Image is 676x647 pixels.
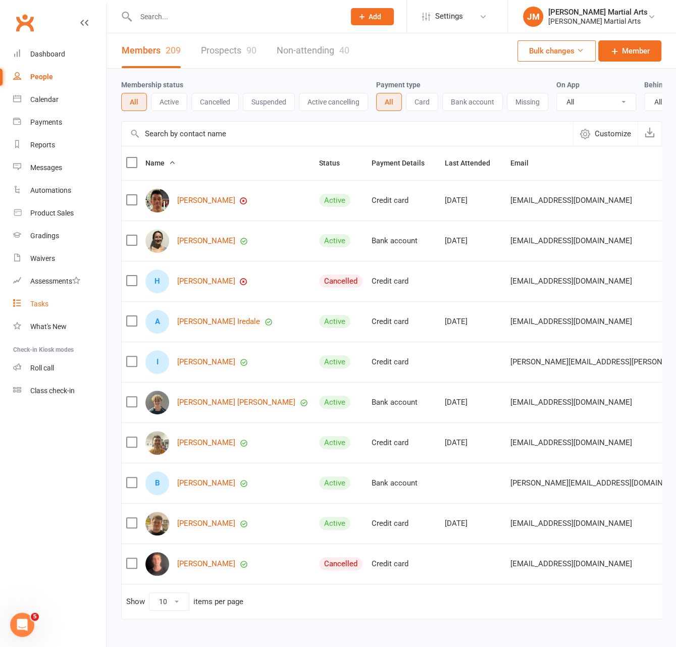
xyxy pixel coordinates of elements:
[13,202,107,225] a: Product Sales
[573,122,638,146] button: Customize
[13,179,107,202] a: Automations
[319,517,350,530] div: Active
[133,10,338,24] input: Search...
[145,159,176,167] span: Name
[319,355,350,368] div: Active
[510,554,632,573] span: [EMAIL_ADDRESS][DOMAIN_NAME]
[277,33,349,68] a: Non-attending40
[193,598,243,606] div: items per page
[243,93,295,111] button: Suspended
[523,7,543,27] div: JM
[122,33,181,68] a: Members209
[510,159,540,167] span: Email
[507,93,548,111] button: Missing
[177,196,235,205] a: [PERSON_NAME]
[445,196,501,205] div: [DATE]
[319,396,350,409] div: Active
[372,317,436,326] div: Credit card
[30,118,62,126] div: Payments
[339,45,349,56] div: 40
[177,358,235,366] a: [PERSON_NAME]
[145,269,169,293] div: Hasan
[372,519,436,528] div: Credit card
[30,232,59,240] div: Gradings
[622,45,650,57] span: Member
[13,111,107,134] a: Payments
[151,93,187,111] button: Active
[548,8,648,17] div: [PERSON_NAME] Martial Arts
[13,357,107,380] a: Roll call
[510,514,632,533] span: [EMAIL_ADDRESS][DOMAIN_NAME]
[445,237,501,245] div: [DATE]
[556,81,580,89] label: On App
[445,519,501,528] div: [DATE]
[372,157,436,169] button: Payment Details
[13,380,107,402] a: Class kiosk mode
[319,157,351,169] button: Status
[510,312,632,331] span: [EMAIL_ADDRESS][DOMAIN_NAME]
[30,164,62,172] div: Messages
[121,81,183,89] label: Membership status
[177,519,235,528] a: [PERSON_NAME]
[372,196,436,205] div: Credit card
[510,157,540,169] button: Email
[126,592,243,611] div: Show
[30,73,53,81] div: People
[510,433,632,452] span: [EMAIL_ADDRESS][DOMAIN_NAME]
[30,300,48,308] div: Tasks
[13,247,107,270] a: Waivers
[122,122,573,146] input: Search by contact name
[30,141,55,149] div: Reports
[191,93,239,111] button: Cancelled
[177,479,235,488] a: [PERSON_NAME]
[372,479,436,488] div: Bank account
[145,189,169,212] img: Mohammed
[372,358,436,366] div: Credit card
[13,293,107,315] a: Tasks
[177,277,235,286] a: [PERSON_NAME]
[145,552,169,576] img: Gustav
[13,156,107,179] a: Messages
[145,310,169,334] div: Amelie
[30,387,75,395] div: Class check-in
[145,471,169,495] div: Brandon
[177,439,235,447] a: [PERSON_NAME]
[145,229,169,253] img: Susana
[319,315,350,328] div: Active
[319,234,350,247] div: Active
[30,277,80,285] div: Assessments
[30,364,54,372] div: Roll call
[369,13,381,21] span: Add
[517,40,596,62] button: Bulk changes
[445,398,501,407] div: [DATE]
[319,159,351,167] span: Status
[145,391,169,414] img: Jackson
[510,272,632,291] span: [EMAIL_ADDRESS][DOMAIN_NAME]
[376,81,421,89] label: Payment type
[445,159,501,167] span: Last Attended
[319,476,350,490] div: Active
[372,277,436,286] div: Credit card
[445,157,501,169] button: Last Attended
[376,93,402,111] button: All
[13,66,107,88] a: People
[372,560,436,568] div: Credit card
[246,45,256,56] div: 90
[13,270,107,293] a: Assessments
[12,10,37,35] a: Clubworx
[435,5,463,28] span: Settings
[30,254,55,262] div: Waivers
[13,43,107,66] a: Dashboard
[10,613,34,637] iframe: Intercom live chat
[166,45,181,56] div: 209
[595,128,631,140] span: Customize
[30,322,67,331] div: What's New
[145,157,176,169] button: Name
[177,237,235,245] a: [PERSON_NAME]
[177,317,260,326] a: [PERSON_NAME] Iredale
[372,159,436,167] span: Payment Details
[13,225,107,247] a: Gradings
[30,50,65,58] div: Dashboard
[177,560,235,568] a: [PERSON_NAME]
[372,398,436,407] div: Bank account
